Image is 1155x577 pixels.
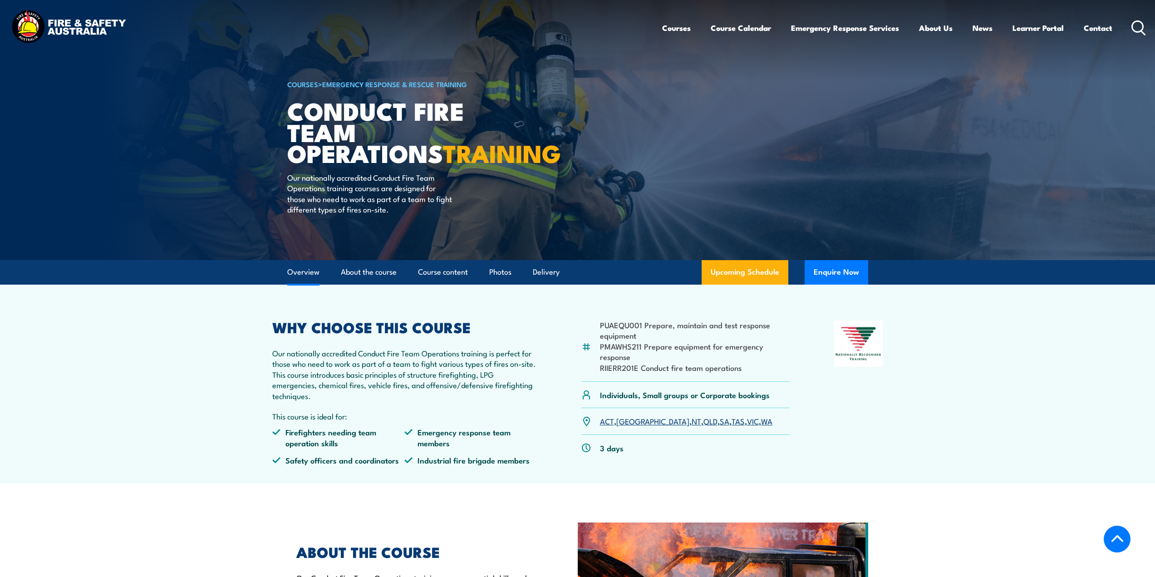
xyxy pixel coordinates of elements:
[600,416,772,426] p: , , , , , , ,
[341,260,397,284] a: About the course
[711,16,771,40] a: Course Calendar
[702,260,788,285] a: Upcoming Schedule
[533,260,560,284] a: Delivery
[834,321,883,367] img: Nationally Recognised Training logo.
[322,79,467,89] a: Emergency Response & Rescue Training
[600,320,790,341] li: PUAEQU001 Prepare, maintain and test response equipment
[287,79,511,89] h6: >
[272,427,405,448] li: Firefighters needing team operation skills
[489,260,511,284] a: Photos
[805,260,868,285] button: Enquire Now
[747,415,759,426] a: VIC
[720,415,729,426] a: SA
[287,79,318,89] a: COURSES
[692,415,701,426] a: NT
[600,415,614,426] a: ACT
[404,455,537,465] li: Industrial fire brigade members
[1084,16,1112,40] a: Contact
[600,362,790,373] li: RIIERR201E Conduct fire team operations
[973,16,993,40] a: News
[662,16,691,40] a: Courses
[600,443,624,453] p: 3 days
[272,411,537,421] p: This course is ideal for:
[287,100,511,163] h1: Conduct Fire Team Operations
[761,415,772,426] a: WA
[703,415,718,426] a: QLD
[272,321,537,333] h2: WHY CHOOSE THIS COURSE
[272,348,537,401] p: Our nationally accredited Conduct Fire Team Operations training is perfect for those who need to ...
[791,16,899,40] a: Emergency Response Services
[732,415,745,426] a: TAS
[404,427,537,448] li: Emergency response team members
[296,545,536,558] h2: ABOUT THE COURSE
[287,260,319,284] a: Overview
[600,341,790,362] li: PMAWHS211 Prepare equipment for emergency response
[1012,16,1064,40] a: Learner Portal
[287,172,453,215] p: Our nationally accredited Conduct Fire Team Operations training courses are designed for those wh...
[443,133,561,171] strong: TRAINING
[616,415,689,426] a: [GEOGRAPHIC_DATA]
[919,16,953,40] a: About Us
[418,260,468,284] a: Course content
[600,390,770,400] p: Individuals, Small groups or Corporate bookings
[272,455,405,465] li: Safety officers and coordinators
